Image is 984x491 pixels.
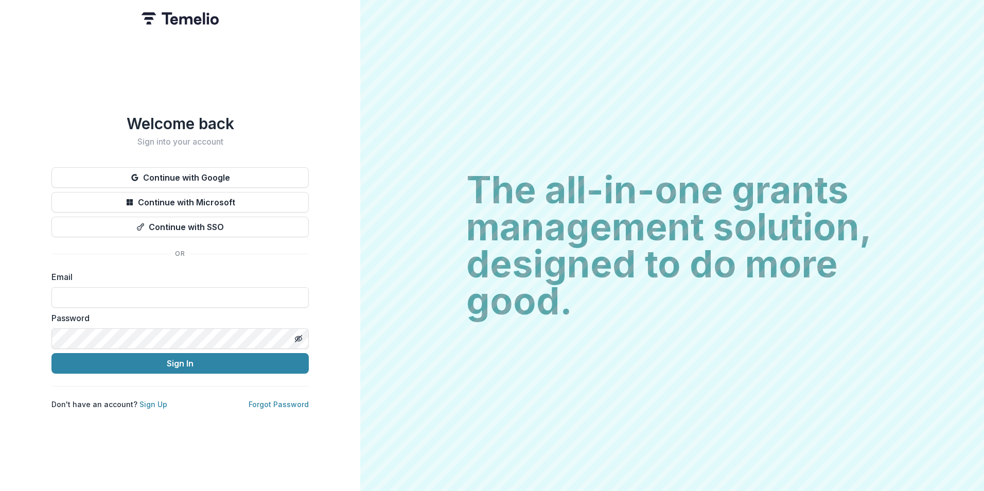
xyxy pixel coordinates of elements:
label: Password [51,312,303,324]
button: Toggle password visibility [290,330,307,347]
p: Don't have an account? [51,399,167,410]
img: Temelio [142,12,219,25]
button: Continue with Microsoft [51,192,309,213]
a: Sign Up [139,400,167,409]
button: Continue with SSO [51,217,309,237]
label: Email [51,271,303,283]
h1: Welcome back [51,114,309,133]
a: Forgot Password [249,400,309,409]
h2: Sign into your account [51,137,309,147]
button: Sign In [51,353,309,374]
button: Continue with Google [51,167,309,188]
